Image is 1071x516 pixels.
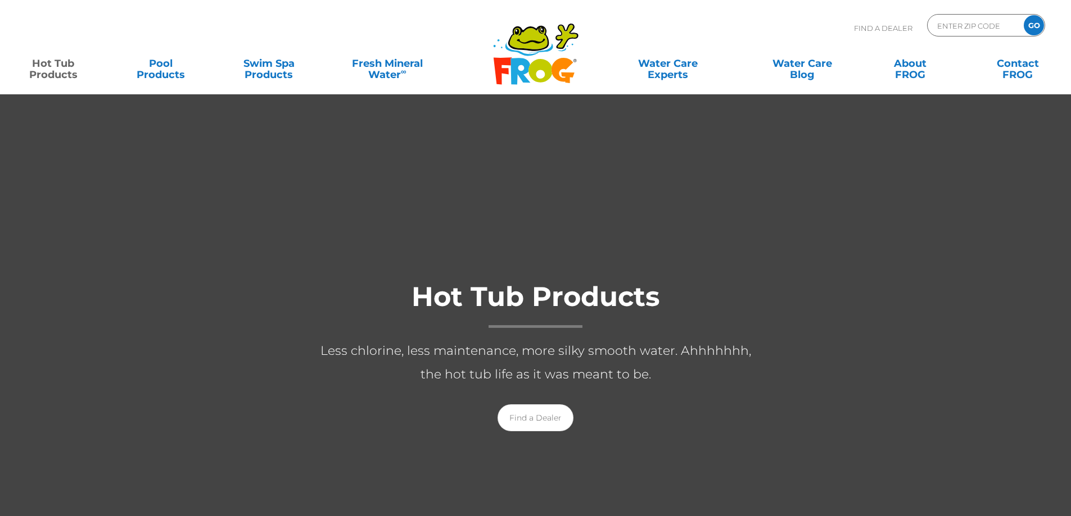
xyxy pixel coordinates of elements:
[1024,15,1044,35] input: GO
[868,52,952,75] a: AboutFROG
[11,52,95,75] a: Hot TubProducts
[311,282,761,328] h1: Hot Tub Products
[600,52,736,75] a: Water CareExperts
[227,52,311,75] a: Swim SpaProducts
[311,339,761,386] p: Less chlorine, less maintenance, more silky smooth water. Ahhhhhhh, the hot tub life as it was me...
[760,52,844,75] a: Water CareBlog
[854,14,912,42] p: Find A Dealer
[335,52,440,75] a: Fresh MineralWater∞
[498,404,573,431] a: Find a Dealer
[119,52,203,75] a: PoolProducts
[401,67,406,76] sup: ∞
[936,17,1012,34] input: Zip Code Form
[976,52,1060,75] a: ContactFROG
